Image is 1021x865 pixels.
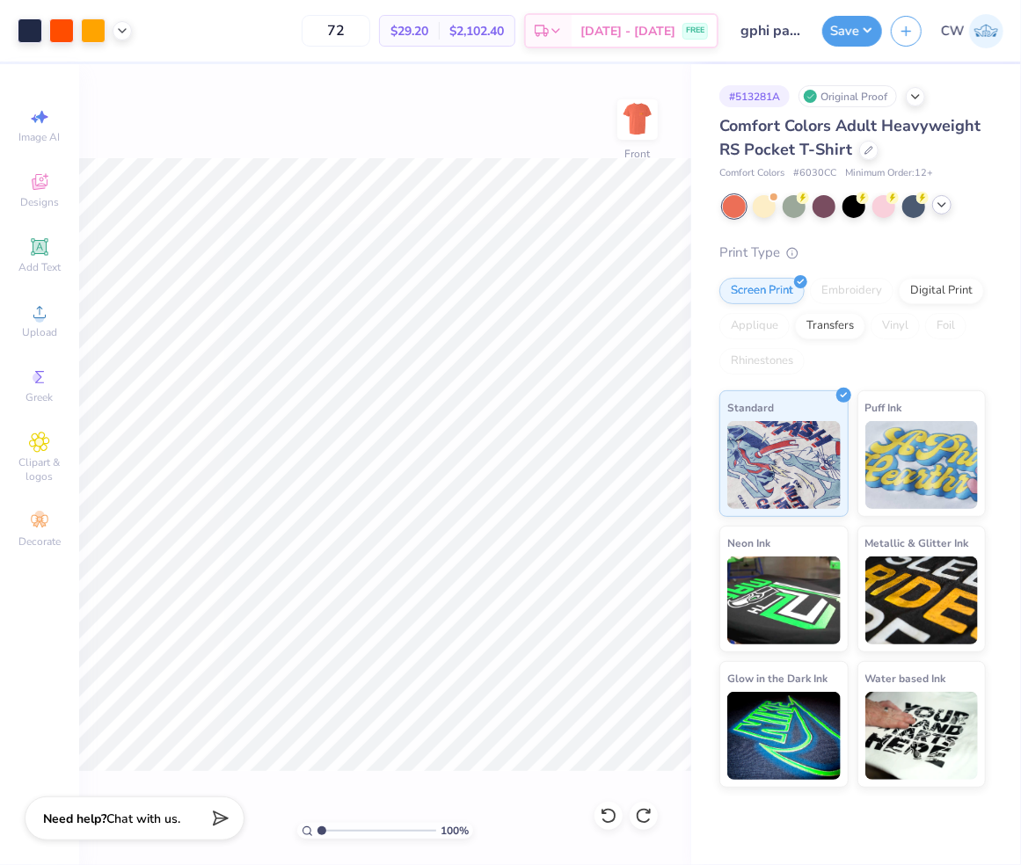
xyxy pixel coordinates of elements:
span: 100 % [441,823,469,839]
span: Chat with us. [106,810,180,827]
img: Standard [727,421,841,509]
div: Screen Print [719,278,805,304]
span: Clipart & logos [9,455,70,483]
span: Comfort Colors [719,166,784,181]
div: Foil [925,313,966,339]
span: Comfort Colors Adult Heavyweight RS Pocket T-Shirt [719,115,981,160]
div: Rhinestones [719,348,805,374]
span: # 6030CC [793,166,836,181]
div: Transfers [795,313,865,339]
span: Designs [20,195,59,209]
div: # 513281A [719,85,790,107]
img: Charlotte Wilson [969,14,1003,48]
a: CW [941,14,1003,48]
img: Glow in the Dark Ink [727,692,841,780]
img: Metallic & Glitter Ink [865,556,979,644]
div: Print Type [719,243,986,263]
input: Untitled Design [727,13,813,48]
img: Neon Ink [727,556,841,644]
span: Water based Ink [865,669,946,687]
img: Front [620,102,655,137]
span: Add Text [18,260,61,274]
span: Decorate [18,534,61,549]
span: Standard [727,398,774,417]
span: Greek [26,390,54,404]
div: Original Proof [799,85,897,107]
span: Minimum Order: 12 + [845,166,933,181]
span: Neon Ink [727,534,770,552]
strong: Need help? [43,810,106,827]
span: CW [941,21,965,41]
span: Metallic & Glitter Ink [865,534,969,552]
div: Front [625,146,651,162]
span: [DATE] - [DATE] [580,22,675,40]
span: Puff Ink [865,398,902,417]
img: Puff Ink [865,421,979,509]
input: – – [302,15,370,47]
span: FREE [686,25,704,37]
span: $2,102.40 [449,22,504,40]
div: Digital Print [899,278,984,304]
span: Upload [22,325,57,339]
div: Vinyl [871,313,920,339]
span: $29.20 [390,22,428,40]
span: Glow in the Dark Ink [727,669,828,687]
img: Water based Ink [865,692,979,780]
div: Embroidery [810,278,893,304]
span: Image AI [19,130,61,144]
button: Save [822,16,882,47]
div: Applique [719,313,790,339]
